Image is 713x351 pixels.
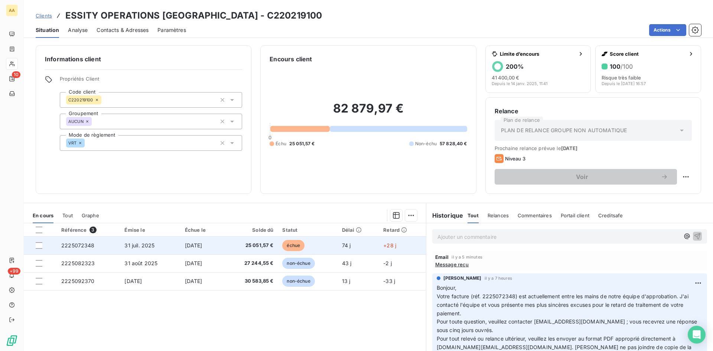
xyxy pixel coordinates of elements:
[124,260,157,266] span: 31 août 2025
[495,107,692,116] h6: Relance
[282,227,333,233] div: Statut
[45,55,242,64] h6: Informations client
[518,212,552,218] span: Commentaires
[36,26,59,34] span: Situation
[342,278,351,284] span: 13 j
[157,26,186,34] span: Paramètres
[124,227,176,233] div: Émise le
[488,212,509,218] span: Relances
[282,276,315,287] span: non-échue
[60,76,242,86] span: Propriétés Client
[505,156,525,162] span: Niveau 3
[610,51,685,57] span: Score client
[500,51,575,57] span: Limite d’encours
[440,140,467,147] span: 57 828,40 €
[383,242,396,248] span: +28 j
[435,254,449,260] span: Email
[228,260,274,267] span: 27 244,55 €
[610,63,633,70] h6: 100
[492,75,519,81] span: 41 400,00 €
[12,71,20,78] span: 10
[437,293,690,316] span: Votre facture (réf. 2225072348) est actuellement entre les mains de notre équipe d'approbation. J...
[270,55,312,64] h6: Encours client
[97,26,149,34] span: Contacts & Adresses
[185,242,202,248] span: [DATE]
[185,278,202,284] span: [DATE]
[437,285,456,291] span: Bonjour,
[452,255,482,259] span: il y a 5 minutes
[33,212,53,218] span: En cours
[415,140,437,147] span: Non-échu
[485,45,591,93] button: Limite d’encours200%41 400,00 €Depuis le 14 janv. 2025, 11:41
[185,227,219,233] div: Échue le
[61,278,95,284] span: 2225092370
[61,227,115,233] div: Référence
[649,24,686,36] button: Actions
[61,242,95,248] span: 2225072348
[228,227,274,233] div: Solde dû
[8,268,20,274] span: +99
[68,98,93,102] span: C220219100
[36,13,52,19] span: Clients
[495,145,692,151] span: Prochaine relance prévue le
[506,63,524,70] h6: 200 %
[276,140,286,147] span: Échu
[598,212,623,218] span: Creditsafe
[282,258,315,269] span: non-échue
[602,81,646,86] span: Depuis le [DATE] 16:57
[89,227,96,233] span: 3
[6,4,18,16] div: AA
[485,276,512,280] span: il y a 7 heures
[495,169,677,185] button: Voir
[435,261,469,267] span: Message reçu
[468,212,479,218] span: Tout
[268,134,271,140] span: 0
[504,174,661,180] span: Voir
[124,242,154,248] span: 31 juil. 2025
[383,260,392,266] span: -2 j
[561,212,589,218] span: Portail client
[228,242,274,249] span: 25 051,57 €
[342,242,351,248] span: 74 j
[383,227,421,233] div: Retard
[6,335,18,347] img: Logo LeanPay
[92,118,98,125] input: Ajouter une valeur
[101,97,107,103] input: Ajouter une valeur
[602,75,641,81] span: Risque très faible
[85,140,91,146] input: Ajouter une valeur
[185,260,202,266] span: [DATE]
[61,260,95,266] span: 2225082323
[342,260,352,266] span: 43 j
[68,119,84,124] span: AUCUN
[437,318,699,333] span: Pour toute question, veuillez contacter [EMAIL_ADDRESS][DOMAIN_NAME] ; vous recevrez une réponse ...
[270,101,467,123] h2: 82 879,97 €
[62,212,73,218] span: Tout
[228,277,274,285] span: 30 583,85 €
[501,127,627,134] span: PLAN DE RELANCE GROUPE NON AUTOMATIQUE
[688,326,706,344] div: Open Intercom Messenger
[65,9,322,22] h3: ESSITY OPERATIONS [GEOGRAPHIC_DATA] - C220219100
[36,12,52,19] a: Clients
[621,63,633,70] span: /100
[282,240,305,251] span: échue
[443,275,482,282] span: [PERSON_NAME]
[289,140,315,147] span: 25 051,57 €
[383,278,395,284] span: -33 j
[342,227,375,233] div: Délai
[68,26,88,34] span: Analyse
[68,141,76,145] span: VRT
[124,278,142,284] span: [DATE]
[561,145,578,151] span: [DATE]
[82,212,99,218] span: Graphe
[595,45,701,93] button: Score client100/100Risque très faibleDepuis le [DATE] 16:57
[426,211,463,220] h6: Historique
